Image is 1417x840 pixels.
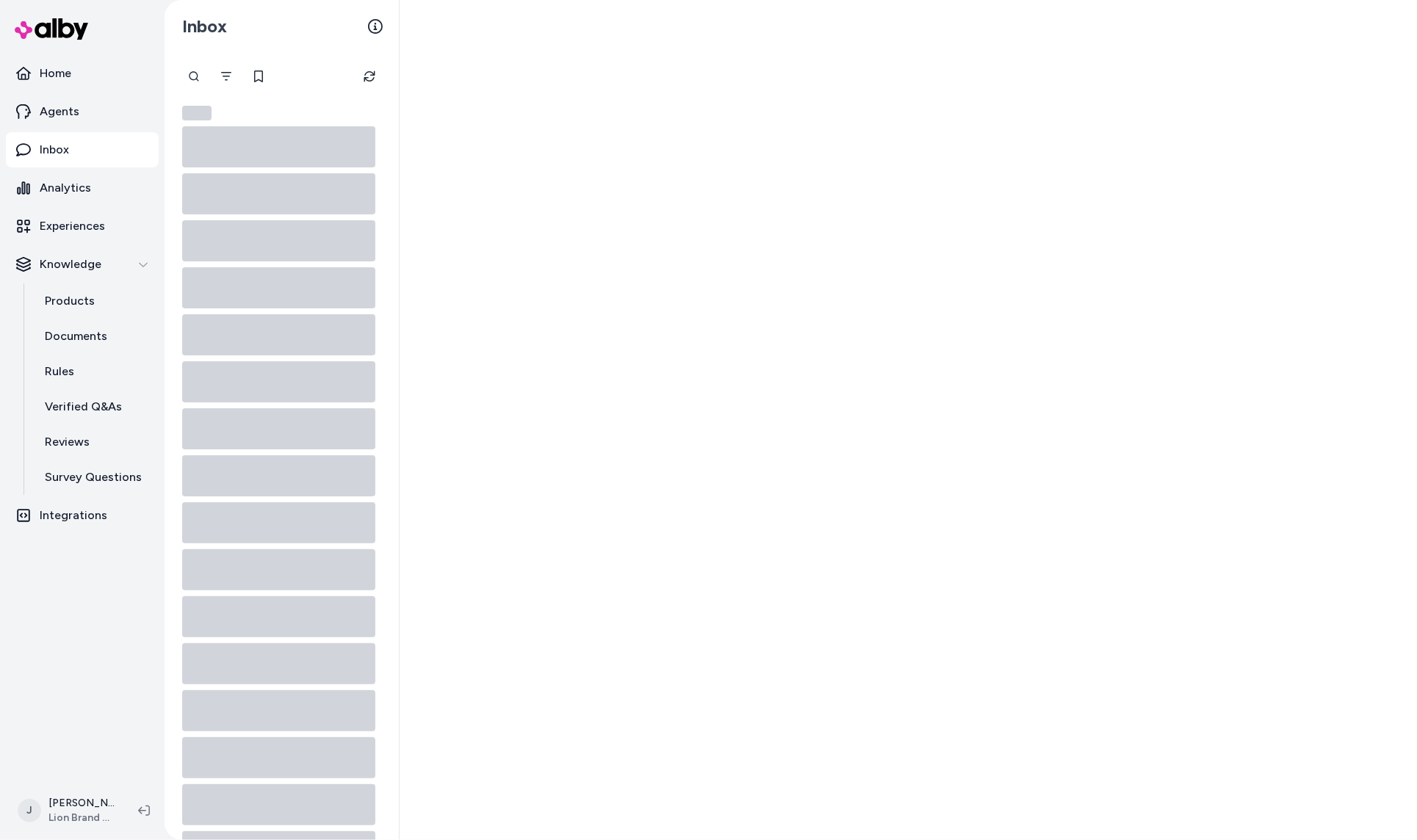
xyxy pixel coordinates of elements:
[15,18,88,40] img: alby Logo
[40,141,69,159] p: Inbox
[355,62,384,91] button: Refresh
[40,507,107,524] p: Integrations
[6,170,159,206] a: Analytics
[30,460,159,495] a: Survey Questions
[6,132,159,167] a: Inbox
[45,363,74,380] p: Rules
[30,424,159,460] a: Reviews
[6,56,159,91] a: Home
[48,796,115,811] p: [PERSON_NAME]
[40,217,105,235] p: Experiences
[48,811,115,825] span: Lion Brand Yarn
[9,787,126,834] button: J[PERSON_NAME]Lion Brand Yarn
[6,247,159,282] button: Knowledge
[45,468,142,486] p: Survey Questions
[40,179,91,197] p: Analytics
[45,398,122,416] p: Verified Q&As
[30,354,159,389] a: Rules
[6,209,159,244] a: Experiences
[40,65,71,82] p: Home
[40,103,79,120] p: Agents
[40,256,101,273] p: Knowledge
[30,283,159,319] a: Products
[30,319,159,354] a: Documents
[30,389,159,424] a: Verified Q&As
[182,15,227,37] h2: Inbox
[6,498,159,533] a: Integrations
[45,292,95,310] p: Products
[45,433,90,451] p: Reviews
[6,94,159,129] a: Agents
[212,62,241,91] button: Filter
[18,799,41,822] span: J
[45,327,107,345] p: Documents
